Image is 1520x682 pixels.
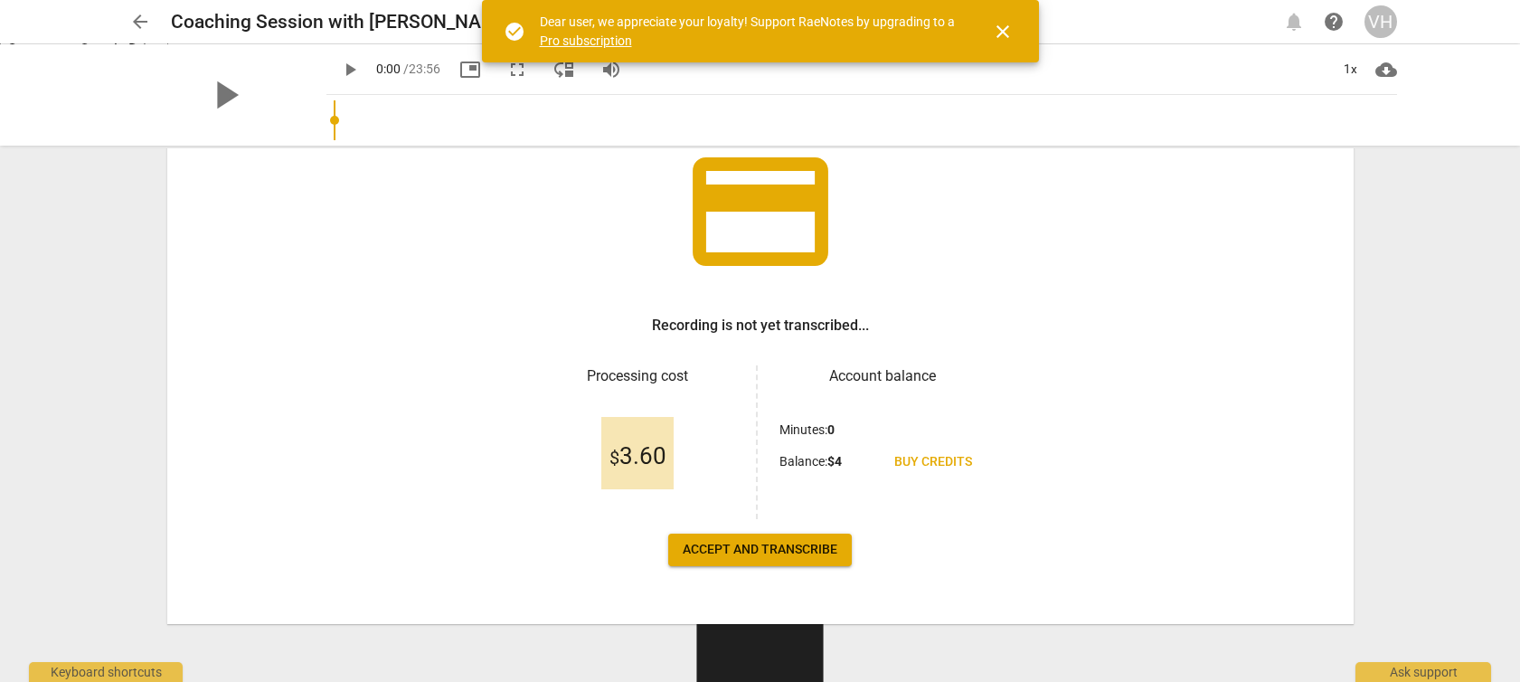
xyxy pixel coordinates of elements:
[609,447,619,469] span: $
[501,53,533,86] button: Fullscreen
[540,13,959,50] div: Dear user, we appreciate your loyalty! Support RaeNotes by upgrading to a
[600,59,622,81] span: volume_up
[1334,55,1368,84] div: 1x
[403,62,440,76] span: / 23:56
[595,53,628,86] button: Volume
[459,59,481,81] span: picture_in_picture
[652,315,869,336] h3: Recording is not yet transcribed...
[827,454,842,469] b: $ 4
[668,534,852,566] button: Accept and transcribe
[1323,11,1345,33] span: help
[880,446,987,478] a: Buy credits
[339,59,361,81] span: play_arrow
[504,21,525,43] span: check_circle
[376,62,401,76] span: 0:00
[992,21,1014,43] span: close
[1375,59,1397,81] span: cloud_download
[981,10,1024,53] button: Close
[779,452,842,471] p: Balance :
[129,11,151,33] span: arrow_back
[553,59,575,81] span: move_down
[779,365,987,387] h3: Account balance
[506,59,528,81] span: fullscreen
[683,541,837,559] span: Accept and transcribe
[1364,5,1397,38] button: VH
[894,453,972,471] span: Buy credits
[609,443,666,470] span: 3.60
[171,11,831,33] h2: Coaching Session with [PERSON_NAME] - 2025_09_13 09_39 CDT - Recording
[679,130,842,293] span: credit_card
[1317,5,1350,38] a: Help
[779,421,835,440] p: Minutes :
[534,365,741,387] h3: Processing cost
[29,662,183,682] div: Keyboard shortcuts
[548,53,581,86] button: View player as separate pane
[827,422,835,437] b: 0
[334,53,366,86] button: Play
[540,33,632,48] a: Pro subscription
[1355,662,1491,682] div: Ask support
[454,53,486,86] button: Picture in picture
[202,71,249,118] span: play_arrow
